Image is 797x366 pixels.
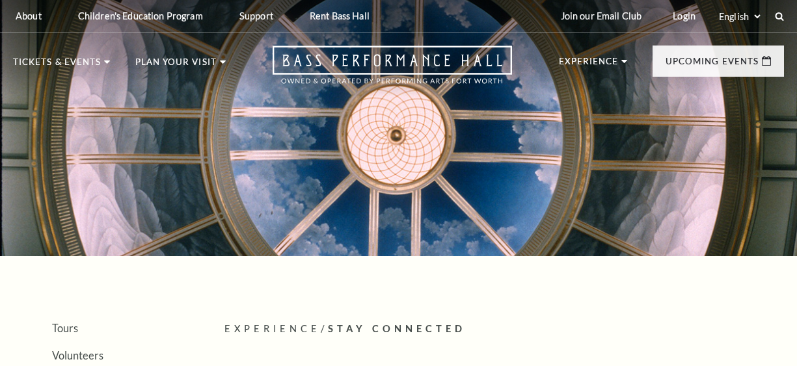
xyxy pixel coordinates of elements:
span: Experience [224,323,321,334]
p: Rent Bass Hall [310,10,370,21]
select: Select: [716,10,763,23]
span: Stay Connected [328,323,466,334]
p: Upcoming Events [666,57,759,73]
p: Support [239,10,273,21]
p: Children's Education Program [78,10,203,21]
a: Tours [52,322,78,334]
p: Plan Your Visit [135,58,217,73]
a: Volunteers [52,349,103,361]
p: Experience [559,57,619,73]
p: About [16,10,42,21]
p: Tickets & Events [13,58,101,73]
p: / [224,321,784,337]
